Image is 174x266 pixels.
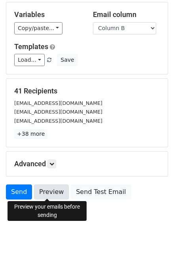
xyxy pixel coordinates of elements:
button: Save [57,54,78,66]
a: Load... [14,54,45,66]
a: Send [6,184,32,199]
a: Copy/paste... [14,22,62,34]
a: +38 more [14,129,47,139]
h5: Email column [93,10,160,19]
a: Templates [14,42,48,51]
a: Preview [34,184,69,199]
iframe: Chat Widget [134,228,174,266]
h5: Advanced [14,160,160,168]
a: Send Test Email [71,184,131,199]
small: [EMAIL_ADDRESS][DOMAIN_NAME] [14,118,102,124]
h5: Variables [14,10,81,19]
small: [EMAIL_ADDRESS][DOMAIN_NAME] [14,109,102,115]
small: [EMAIL_ADDRESS][DOMAIN_NAME] [14,100,102,106]
div: Preview your emails before sending [8,201,87,221]
h5: 41 Recipients [14,87,160,95]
